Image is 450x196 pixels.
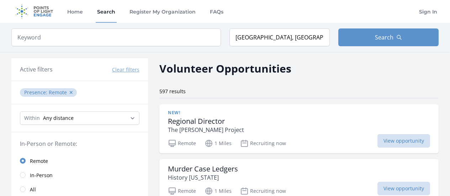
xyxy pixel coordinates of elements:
[338,28,439,46] button: Search
[20,139,139,148] legend: In-Person or Remote:
[168,139,196,148] p: Remote
[24,89,49,96] span: Presence :
[159,60,291,76] h2: Volunteer Opportunities
[20,65,53,74] h3: Active filters
[377,182,430,195] span: View opportunity
[159,88,186,95] span: 597 results
[168,173,238,182] p: History [US_STATE]
[375,33,393,42] span: Search
[112,66,139,73] button: Clear filters
[240,139,286,148] p: Recruiting now
[168,117,244,126] h3: Regional Director
[205,139,232,148] p: 1 Miles
[30,158,48,165] span: Remote
[20,111,139,125] select: Search Radius
[377,134,430,148] span: View opportunity
[159,104,439,153] a: New! Regional Director The [PERSON_NAME] Project Remote 1 Miles Recruiting now View opportunity
[168,165,238,173] h3: Murder Case Ledgers
[168,187,196,195] p: Remote
[30,186,36,193] span: All
[11,154,148,168] a: Remote
[49,89,67,96] span: Remote
[240,187,286,195] p: Recruiting now
[229,28,330,46] input: Location
[168,110,180,116] span: New!
[11,168,148,182] a: In-Person
[30,172,53,179] span: In-Person
[11,28,221,46] input: Keyword
[205,187,232,195] p: 1 Miles
[168,126,244,134] p: The [PERSON_NAME] Project
[69,89,73,96] button: ✕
